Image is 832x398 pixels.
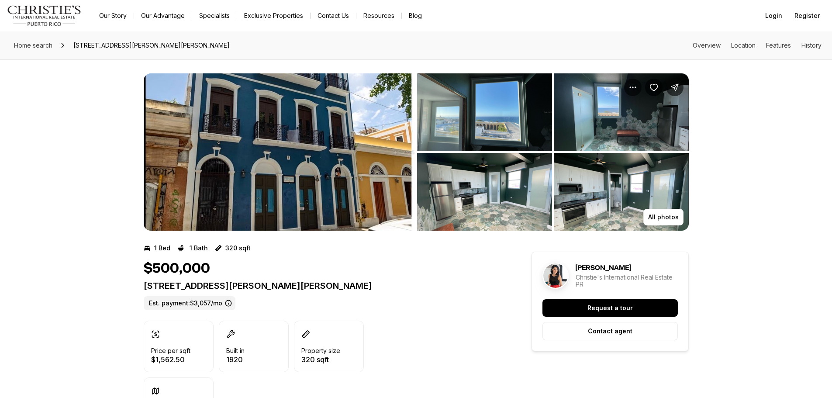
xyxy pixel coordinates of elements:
[226,356,245,363] p: 1920
[765,12,782,19] span: Login
[144,73,415,231] button: View image gallery
[794,12,820,19] span: Register
[731,42,756,49] a: Skip to: Location
[542,299,678,317] button: Request a tour
[144,260,210,277] h1: $500,000
[190,245,208,252] p: 1 Bath
[225,245,251,252] p: 320 sqft
[92,10,134,22] a: Our Story
[588,328,632,335] p: Contact agent
[70,38,233,52] span: [STREET_ADDRESS][PERSON_NAME][PERSON_NAME]
[134,10,192,22] a: Our Advantage
[643,209,684,225] button: All photos
[154,245,170,252] p: 1 Bed
[402,10,429,22] a: Blog
[648,214,679,221] p: All photos
[192,10,237,22] a: Specialists
[417,73,689,231] li: 2 of 3
[151,356,190,363] p: $1,562.50
[417,73,552,151] button: View image gallery
[576,263,631,272] h5: [PERSON_NAME]
[151,347,190,354] p: Price per sqft
[226,347,245,354] p: Built in
[801,42,822,49] a: Skip to: History
[645,79,663,96] button: Save Property: 9 DEL MERCADO #4
[554,73,689,151] button: View image gallery
[7,5,82,26] img: logo
[666,79,684,96] button: Share Property: 9 DEL MERCADO #4
[766,42,791,49] a: Skip to: Features
[356,10,401,22] a: Resources
[311,10,356,22] button: Contact Us
[576,274,678,288] p: Christie's International Real Estate PR
[760,7,787,24] button: Login
[301,347,340,354] p: Property size
[554,153,689,231] button: View image gallery
[624,79,642,96] button: Property options
[417,153,552,231] button: View image gallery
[144,296,235,310] label: Est. payment: $3,057/mo
[14,42,52,49] span: Home search
[144,73,689,231] div: Listing Photos
[542,322,678,340] button: Contact agent
[693,42,822,49] nav: Page section menu
[587,305,633,311] p: Request a tour
[693,42,721,49] a: Skip to: Overview
[789,7,825,24] button: Register
[301,356,340,363] p: 320 sqft
[144,73,415,231] li: 1 of 3
[144,280,500,291] p: [STREET_ADDRESS][PERSON_NAME][PERSON_NAME]
[237,10,310,22] a: Exclusive Properties
[10,38,56,52] a: Home search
